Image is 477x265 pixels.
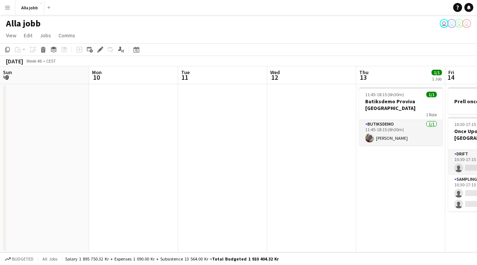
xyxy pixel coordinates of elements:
span: Total Budgeted 1 910 404.32 kr [212,256,279,262]
span: Edit [24,32,32,39]
h3: Butiksdemo Proviva [GEOGRAPHIC_DATA] [359,98,443,111]
span: Thu [359,69,369,76]
span: 9 [2,73,12,82]
span: 13 [358,73,369,82]
button: Alla jobb [15,0,44,15]
button: Budgeted [4,255,35,263]
span: Fri [448,69,454,76]
div: CEST [46,58,56,64]
span: 12 [269,73,280,82]
div: [DATE] [6,57,23,65]
span: All jobs [41,256,59,262]
span: Wed [270,69,280,76]
app-user-avatar: Emil Hasselberg [455,19,464,28]
app-user-avatar: August Löfgren [462,19,471,28]
div: Salary 1 895 750.32 kr + Expenses 1 090.00 kr + Subsistence 13 564.00 kr = [65,256,279,262]
span: Sun [3,69,12,76]
a: Comms [56,31,78,40]
span: Budgeted [12,256,34,262]
span: Jobs [40,32,51,39]
span: 11 [180,73,190,82]
span: Week 46 [25,58,43,64]
span: 11:45-18:15 (6h30m) [365,92,404,97]
div: 1 Job [432,76,442,82]
app-card-role: Butiksdemo1/111:45-18:15 (6h30m)[PERSON_NAME] [359,120,443,145]
span: View [6,32,16,39]
app-user-avatar: Hedda Lagerbielke [440,19,449,28]
a: Jobs [37,31,54,40]
span: Mon [92,69,102,76]
span: 1/1 [426,92,437,97]
a: View [3,31,19,40]
app-job-card: 11:45-18:15 (6h30m)1/1Butiksdemo Proviva [GEOGRAPHIC_DATA]1 RoleButiksdemo1/111:45-18:15 (6h30m)[... [359,87,443,145]
span: 14 [447,73,454,82]
span: 1 Role [426,112,437,117]
span: 10 [91,73,102,82]
h1: Alla jobb [6,18,41,29]
span: 1/1 [432,70,442,75]
app-user-avatar: Hedda Lagerbielke [447,19,456,28]
a: Edit [21,31,35,40]
span: Tue [181,69,190,76]
span: Comms [59,32,75,39]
